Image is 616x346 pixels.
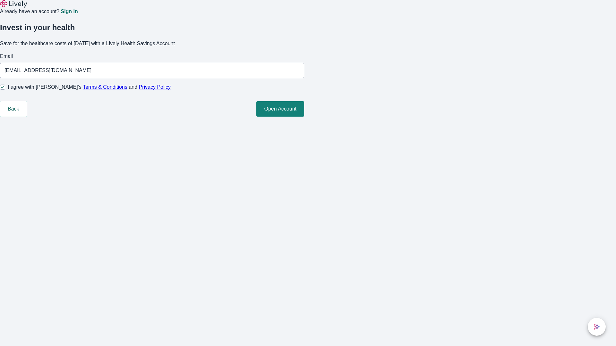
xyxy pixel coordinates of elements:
button: Open Account [256,101,304,117]
a: Privacy Policy [139,84,171,90]
a: Sign in [61,9,78,14]
svg: Lively AI Assistant [594,324,600,330]
button: chat [588,318,606,336]
a: Terms & Conditions [83,84,127,90]
span: I agree with [PERSON_NAME]’s and [8,83,171,91]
